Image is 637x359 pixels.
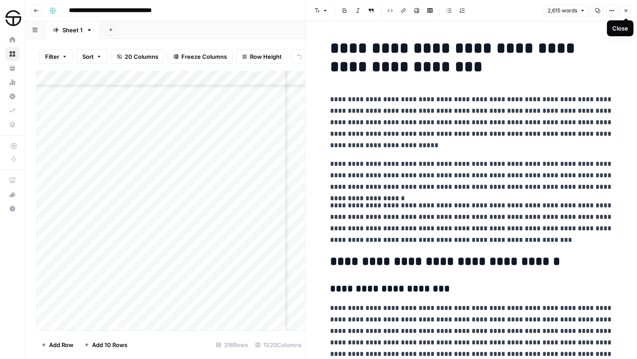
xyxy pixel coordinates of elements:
[236,50,288,64] button: Row Height
[5,47,19,61] a: Browse
[544,5,589,16] button: 2,615 words
[111,50,164,64] button: 20 Columns
[125,52,158,61] span: 20 Columns
[5,118,19,132] a: Data Library
[77,50,107,64] button: Sort
[36,338,79,352] button: Add Row
[252,338,305,352] div: 11/20 Columns
[5,103,19,118] a: Syncs
[5,202,19,216] button: Help + Support
[5,187,19,202] button: What's new?
[5,33,19,47] a: Home
[45,21,100,39] a: Sheet 1
[92,340,127,349] span: Add 10 Rows
[5,75,19,89] a: Usage
[5,10,21,26] img: SimpleTire Logo
[548,7,577,15] span: 2,615 words
[39,50,73,64] button: Filter
[612,24,628,33] div: Close
[79,338,133,352] button: Add 10 Rows
[62,26,83,34] div: Sheet 1
[45,52,59,61] span: Filter
[49,340,73,349] span: Add Row
[181,52,227,61] span: Freeze Columns
[5,61,19,75] a: Your Data
[168,50,233,64] button: Freeze Columns
[291,50,326,64] button: Undo
[5,7,19,29] button: Workspace: SimpleTire
[82,52,94,61] span: Sort
[212,338,252,352] div: 318 Rows
[5,89,19,103] a: Settings
[6,188,19,201] div: What's new?
[5,173,19,187] a: AirOps Academy
[250,52,282,61] span: Row Height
